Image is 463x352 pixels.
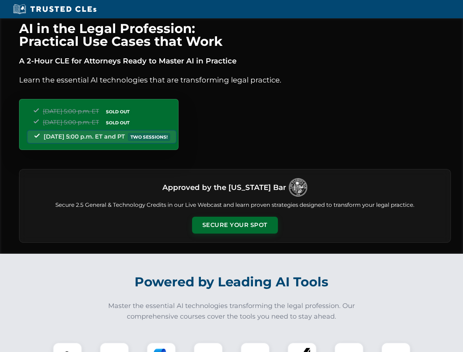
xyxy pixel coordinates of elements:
h3: Approved by the [US_STATE] Bar [162,181,286,194]
p: A 2-Hour CLE for Attorneys Ready to Master AI in Practice [19,55,451,67]
span: SOLD OUT [103,119,132,126]
span: SOLD OUT [103,108,132,115]
img: Trusted CLEs [11,4,99,15]
p: Learn the essential AI technologies that are transforming legal practice. [19,74,451,86]
p: Secure 2.5 General & Technology Credits in our Live Webcast and learn proven strategies designed ... [28,201,442,209]
img: Logo [289,178,307,197]
h2: Powered by Leading AI Tools [29,269,435,295]
span: [DATE] 5:00 p.m. ET [43,108,99,115]
h1: AI in the Legal Profession: Practical Use Cases that Work [19,22,451,48]
button: Secure Your Spot [192,217,278,234]
p: Master the essential AI technologies transforming the legal profession. Our comprehensive courses... [103,301,360,322]
span: [DATE] 5:00 p.m. ET [43,119,99,126]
